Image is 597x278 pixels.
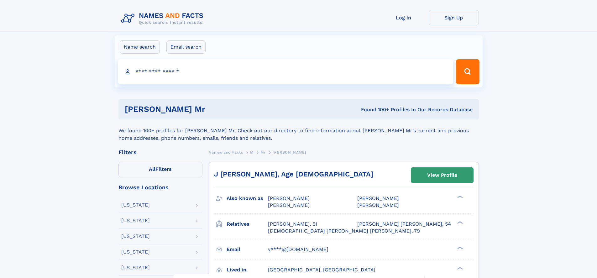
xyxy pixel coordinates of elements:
[227,265,268,275] h3: Lived in
[227,193,268,204] h3: Also known as
[456,220,463,224] div: ❯
[214,170,373,178] a: J [PERSON_NAME], Age [DEMOGRAPHIC_DATA]
[456,59,479,84] button: Search Button
[120,40,160,54] label: Name search
[118,119,479,142] div: We found 100+ profiles for [PERSON_NAME] Mr. Check out our directory to find information about [P...
[268,228,420,234] a: [DEMOGRAPHIC_DATA] [PERSON_NAME] [PERSON_NAME], 79
[283,106,473,113] div: Found 100+ Profiles In Our Records Database
[357,195,399,201] span: [PERSON_NAME]
[118,162,202,177] label: Filters
[268,221,317,228] a: [PERSON_NAME], 51
[456,266,463,270] div: ❯
[429,10,479,25] a: Sign Up
[149,166,155,172] span: All
[125,105,283,113] h1: [PERSON_NAME] Mr
[268,195,310,201] span: [PERSON_NAME]
[118,149,202,155] div: Filters
[118,10,209,27] img: Logo Names and Facts
[227,219,268,229] h3: Relatives
[411,168,473,183] a: View Profile
[227,244,268,255] h3: Email
[118,185,202,190] div: Browse Locations
[379,10,429,25] a: Log In
[273,150,306,155] span: [PERSON_NAME]
[121,249,150,254] div: [US_STATE]
[456,246,463,250] div: ❯
[250,148,254,156] a: M
[268,267,375,273] span: [GEOGRAPHIC_DATA], [GEOGRAPHIC_DATA]
[209,148,243,156] a: Names and Facts
[121,265,150,270] div: [US_STATE]
[268,202,310,208] span: [PERSON_NAME]
[121,234,150,239] div: [US_STATE]
[166,40,206,54] label: Email search
[260,150,265,155] span: Mr
[456,195,463,199] div: ❯
[121,202,150,207] div: [US_STATE]
[427,168,457,182] div: View Profile
[260,148,265,156] a: Mr
[118,59,453,84] input: search input
[357,221,451,228] a: [PERSON_NAME] [PERSON_NAME], 54
[250,150,254,155] span: M
[121,218,150,223] div: [US_STATE]
[357,202,399,208] span: [PERSON_NAME]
